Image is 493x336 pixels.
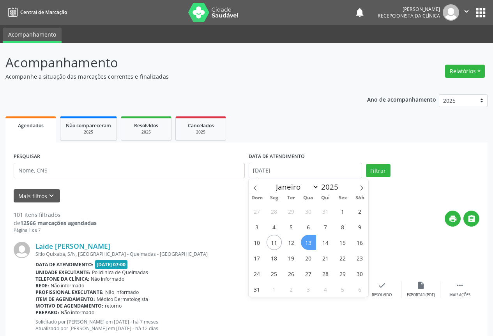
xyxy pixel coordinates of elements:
[14,219,97,227] div: de
[35,289,104,296] b: Profissional executante:
[3,28,62,43] a: Acompanhamento
[14,227,97,234] div: Página 1 de 7
[335,281,350,297] span: Setembro 5, 2025
[272,181,319,192] select: Month
[318,266,333,281] span: Agosto 28, 2025
[35,251,362,257] div: Sitio Quixaba, S/N, [GEOGRAPHIC_DATA] - Queimadas - [GEOGRAPHIC_DATA]
[474,6,488,19] button: apps
[372,292,392,298] div: Resolvido
[335,266,350,281] span: Agosto 29, 2025
[267,219,282,234] span: Agosto 4, 2025
[334,195,351,201] span: Sex
[301,235,316,250] span: Agosto 13, 2025
[335,250,350,266] span: Agosto 22, 2025
[35,318,362,332] p: Solicitado por [PERSON_NAME] em [DATE] - há 7 meses Atualizado por [PERSON_NAME] em [DATE] - há 1...
[445,65,485,78] button: Relatórios
[97,296,148,303] span: Médico Dermatologista
[449,292,470,298] div: Mais ações
[127,129,166,135] div: 2025
[66,129,111,135] div: 2025
[47,192,56,200] i: keyboard_arrow_down
[18,122,44,129] span: Agendados
[300,195,317,201] span: Qua
[378,281,386,290] i: check
[445,211,461,227] button: print
[284,250,299,266] span: Agosto 19, 2025
[301,250,316,266] span: Agosto 20, 2025
[35,276,89,282] b: Telefone da clínica:
[284,235,299,250] span: Agosto 12, 2025
[105,303,122,309] span: retorno
[35,303,103,309] b: Motivo de agendamento:
[378,6,440,12] div: [PERSON_NAME]
[467,215,476,223] i: 
[188,122,214,129] span: Cancelados
[35,242,110,250] a: Laide [PERSON_NAME]
[267,281,282,297] span: Setembro 1, 2025
[378,12,440,19] span: Recepcionista da clínica
[352,281,368,297] span: Setembro 6, 2025
[249,151,305,163] label: DATA DE ATENDIMENTO
[35,269,90,276] b: Unidade executante:
[335,204,350,219] span: Agosto 1, 2025
[267,204,282,219] span: Julho 28, 2025
[283,195,300,201] span: Ter
[5,6,67,19] a: Central de Marcação
[352,204,368,219] span: Agosto 2, 2025
[354,7,365,18] button: notifications
[14,163,245,178] input: Nome, CNS
[14,211,97,219] div: 101 itens filtrados
[249,163,362,178] input: Selecione um intervalo
[463,211,479,227] button: 
[61,309,94,316] span: Não informado
[335,235,350,250] span: Agosto 15, 2025
[35,261,94,268] b: Data de atendimento:
[366,164,391,177] button: Filtrar
[249,204,265,219] span: Julho 27, 2025
[456,281,464,290] i: 
[352,219,368,234] span: Agosto 9, 2025
[267,235,282,250] span: Agosto 11, 2025
[20,219,97,227] strong: 12566 marcações agendadas
[318,219,333,234] span: Agosto 7, 2025
[443,4,459,21] img: img
[105,289,139,296] span: Não informado
[352,250,368,266] span: Agosto 23, 2025
[417,281,425,290] i: insert_drive_file
[249,281,265,297] span: Agosto 31, 2025
[352,235,368,250] span: Agosto 16, 2025
[352,266,368,281] span: Agosto 30, 2025
[318,204,333,219] span: Julho 31, 2025
[95,260,128,269] span: [DATE] 07:00
[318,281,333,297] span: Setembro 4, 2025
[5,72,343,81] p: Acompanhe a situação das marcações correntes e finalizadas
[249,250,265,266] span: Agosto 17, 2025
[51,282,84,289] span: Não informado
[14,242,30,258] img: img
[319,182,345,192] input: Year
[35,309,59,316] b: Preparo:
[249,219,265,234] span: Agosto 3, 2025
[301,204,316,219] span: Julho 30, 2025
[301,219,316,234] span: Agosto 6, 2025
[351,195,368,201] span: Sáb
[92,269,148,276] span: Policlinica de Queimadas
[267,250,282,266] span: Agosto 18, 2025
[249,266,265,281] span: Agosto 24, 2025
[301,266,316,281] span: Agosto 27, 2025
[265,195,283,201] span: Seg
[35,282,49,289] b: Rede:
[134,122,158,129] span: Resolvidos
[5,53,343,72] p: Acompanhamento
[284,266,299,281] span: Agosto 26, 2025
[91,276,124,282] span: Não informado
[20,9,67,16] span: Central de Marcação
[284,204,299,219] span: Julho 29, 2025
[407,292,435,298] div: Exportar (PDF)
[335,219,350,234] span: Agosto 8, 2025
[459,4,474,21] button: 
[367,94,436,104] p: Ano de acompanhamento
[66,122,111,129] span: Não compareceram
[181,129,220,135] div: 2025
[14,151,40,163] label: PESQUISAR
